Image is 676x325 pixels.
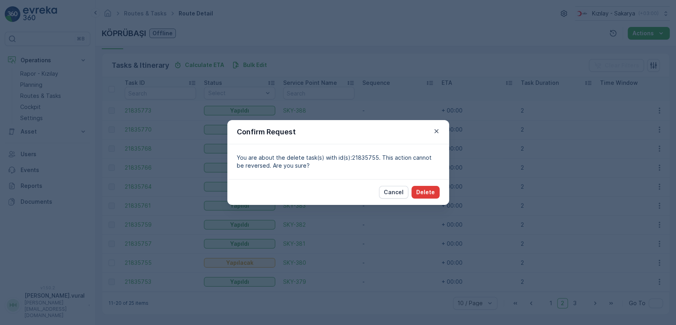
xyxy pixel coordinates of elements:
[237,154,440,170] p: You are about the delete task(s) with id(s):21835755. This action cannot be reversed. Are you sure?
[411,186,440,199] button: Delete
[379,186,408,199] button: Cancel
[384,188,404,196] p: Cancel
[237,126,296,138] p: Confirm Request
[416,188,435,196] p: Delete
